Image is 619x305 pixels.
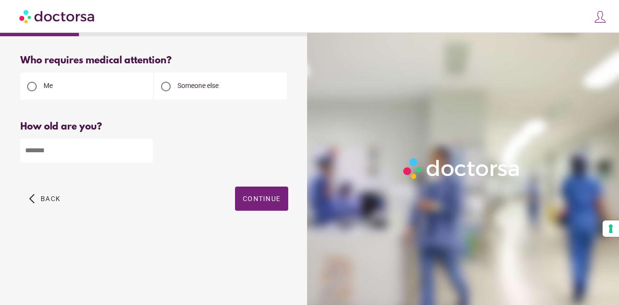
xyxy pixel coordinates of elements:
[603,220,619,237] button: Your consent preferences for tracking technologies
[44,82,53,89] span: Me
[235,187,288,211] button: Continue
[20,55,288,66] div: Who requires medical attention?
[243,195,280,203] span: Continue
[41,195,60,203] span: Back
[19,5,96,27] img: Doctorsa.com
[20,121,288,132] div: How old are you?
[25,187,64,211] button: arrow_back_ios Back
[400,155,524,182] img: Logo-Doctorsa-trans-White-partial-flat.png
[593,10,607,24] img: icons8-customer-100.png
[177,82,219,89] span: Someone else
